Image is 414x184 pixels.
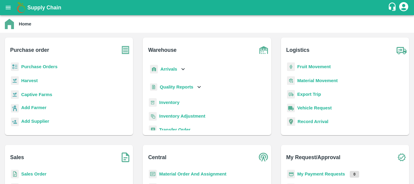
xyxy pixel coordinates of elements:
[11,90,19,99] img: harvest
[350,171,359,178] p: 0
[11,118,19,126] img: supplier
[297,172,345,176] a: My Payment Requests
[19,22,31,26] b: Home
[159,127,190,132] a: Transfer Order
[150,83,157,91] img: qualityReport
[21,105,46,110] b: Add Farmer
[149,62,186,76] div: Arrivals
[149,170,157,179] img: centralMaterial
[11,62,19,71] img: reciept
[398,1,409,14] div: account of current user
[394,42,409,58] img: truck
[388,2,398,13] div: customer-support
[27,5,61,11] b: Supply Chain
[287,104,295,112] img: vehicle
[256,42,271,58] img: warehouse
[149,112,157,121] img: inventory
[160,85,193,89] b: Quality Reports
[287,76,295,85] img: material
[149,98,157,107] img: whInventory
[297,78,338,83] a: Material Movement
[5,19,14,29] img: home
[159,172,226,176] a: Material Order And Assignment
[11,76,19,85] img: harvest
[287,117,295,126] img: recordArrival
[287,90,295,99] img: delivery
[21,64,58,69] a: Purchase Orders
[297,64,331,69] a: Fruit Movement
[297,92,321,97] a: Export Trip
[149,81,202,93] div: Quality Reports
[298,119,329,124] a: Record Arrival
[27,3,388,12] a: Supply Chain
[10,46,49,54] b: Purchase order
[21,104,46,112] a: Add Farmer
[10,153,24,162] b: Sales
[118,150,133,165] img: soSales
[286,46,309,54] b: Logistics
[21,119,49,124] b: Add Supplier
[150,65,158,74] img: whArrival
[287,62,295,71] img: fruit
[21,172,46,176] a: Sales Order
[286,153,340,162] b: My Request/Approval
[118,42,133,58] img: purchase
[287,170,295,179] img: payment
[159,114,205,119] a: Inventory Adjustment
[160,67,177,72] b: Arrivals
[297,105,332,110] a: Vehicle Request
[21,118,49,126] a: Add Supplier
[21,92,52,97] a: Captive Farms
[21,78,38,83] a: Harvest
[159,100,179,105] a: Inventory
[394,150,409,165] img: check
[256,150,271,165] img: central
[148,153,166,162] b: Central
[11,170,19,179] img: sales
[1,1,15,15] button: open drawer
[149,125,157,134] img: whTransfer
[15,2,27,14] img: logo
[11,104,19,113] img: farmer
[148,46,177,54] b: Warehouse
